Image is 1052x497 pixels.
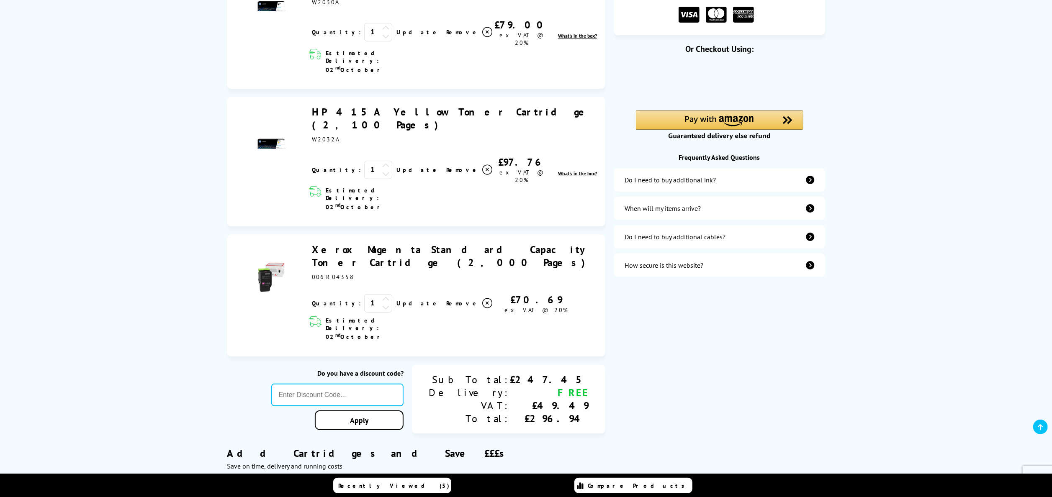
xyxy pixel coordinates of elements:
div: £97.76 [494,156,550,169]
img: VISA [679,7,700,23]
a: items-arrive [614,197,825,220]
a: Xerox Magenta Standard Capacity Toner Cartridge (2,000 Pages) [312,243,591,269]
sup: nd [335,332,340,338]
a: Update [396,300,440,307]
div: Delivery: [429,386,510,399]
sup: nd [335,202,340,208]
input: Enter Discount Code... [271,384,404,406]
a: lnk_inthebox [558,170,597,177]
div: Frequently Asked Questions [614,153,825,161]
img: American Express [733,7,754,23]
span: Compare Products [588,482,689,489]
div: Save on time, delivery and running costs [227,462,605,470]
span: What's in the box? [558,170,597,177]
span: Estimated Delivery: 02 October [326,317,425,341]
img: MASTER CARD [706,7,727,23]
img: HP 415A Yellow Toner Cartridge (2,100 Pages) [257,129,286,159]
div: Sub Total: [429,373,510,386]
span: ex VAT @ 20% [500,169,544,184]
div: VAT: [429,399,510,412]
div: £247.45 [510,373,589,386]
span: ex VAT @ 20% [504,306,568,314]
span: Quantity: [312,166,361,174]
span: Remove [446,28,479,36]
a: additional-cables [614,225,825,248]
a: Update [396,28,440,36]
span: 006R04358 [312,273,352,281]
a: HP 415A Yellow Toner Cartridge (2,100 Pages) [312,105,593,131]
div: How secure is this website? [625,261,703,269]
a: secure-website [614,254,825,277]
img: Xerox Magenta Standard Capacity Toner Cartridge (2,000 Pages) [257,263,286,292]
div: FREE [510,386,589,399]
div: £70.69 [494,293,579,306]
a: Compare Products [574,478,692,493]
iframe: PayPal [636,68,803,96]
span: Quantity: [312,28,361,36]
div: Add Cartridges and Save £££s [227,434,605,483]
a: lnk_inthebox [558,33,597,39]
div: Total: [429,412,510,425]
div: Or Checkout Using: [614,44,825,54]
div: £49.49 [510,399,589,412]
span: W2032A [312,136,339,143]
a: Apply [315,410,404,430]
a: additional-ink [614,168,825,192]
span: ex VAT @ 20% [500,31,544,46]
a: Delete item from your basket [446,26,494,38]
span: Remove [446,300,479,307]
div: Do I need to buy additional cables? [625,233,725,241]
div: Do you have a discount code? [271,369,404,377]
span: Remove [446,166,479,174]
div: Do I need to buy additional ink? [625,176,716,184]
sup: nd [335,64,340,71]
div: £79.00 [494,18,550,31]
a: Delete item from your basket [446,164,494,176]
a: Recently Viewed (5) [333,478,451,493]
div: Amazon Pay - Use your Amazon account [636,110,803,140]
a: Delete item from your basket [446,297,494,310]
div: When will my items arrive? [625,204,701,213]
span: Estimated Delivery: 02 October [326,49,425,74]
span: What's in the box? [558,33,597,39]
span: Quantity: [312,300,361,307]
span: Estimated Delivery: 02 October [326,187,425,211]
div: £296.94 [510,412,589,425]
a: Update [396,166,440,174]
span: Recently Viewed (5) [339,482,450,489]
